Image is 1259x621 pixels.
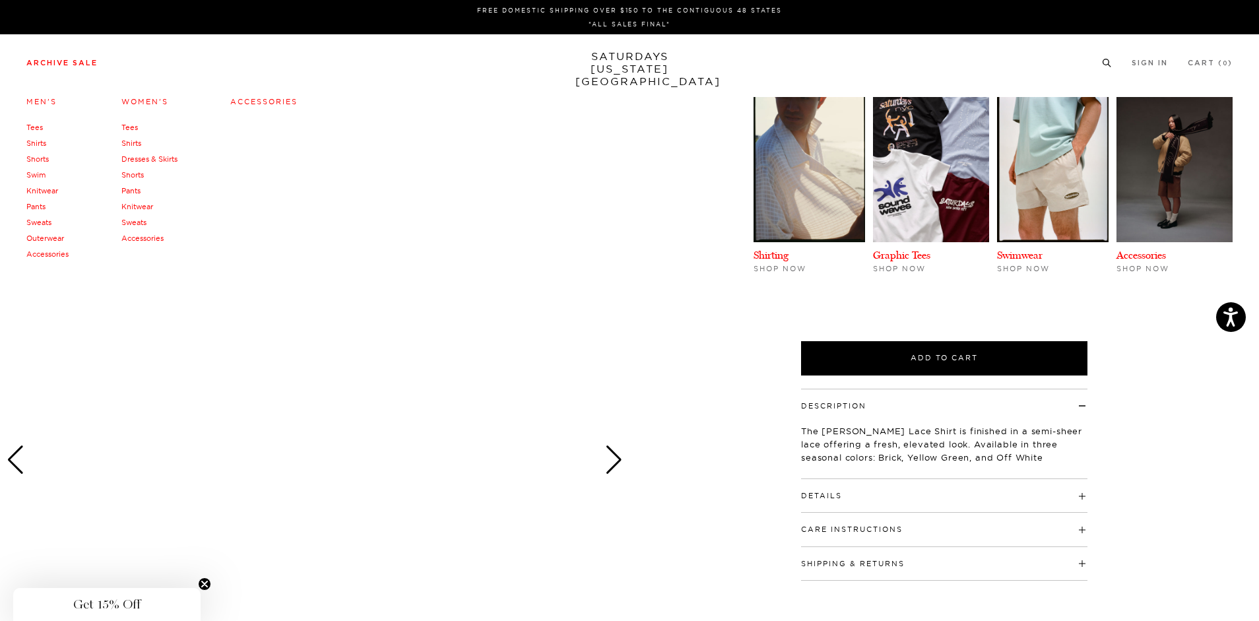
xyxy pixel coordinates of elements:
a: Outerwear [26,234,64,243]
a: Accessories [26,249,69,259]
a: Sweats [26,218,51,227]
a: Knitwear [26,186,58,195]
a: Tees [121,123,138,132]
a: Women's [121,97,168,106]
a: Tees [26,123,43,132]
div: Next slide [605,445,623,474]
a: Shirts [26,139,46,148]
a: Men's [26,97,57,106]
button: Care Instructions [801,526,903,533]
a: SATURDAYS[US_STATE][GEOGRAPHIC_DATA] [575,50,684,88]
p: The [PERSON_NAME] Lace Shirt is finished in a semi-sheer lace offering a fresh, elevated look. Av... [801,424,1087,464]
a: Accessories [1116,249,1166,261]
a: Swimwear [997,249,1043,261]
a: Accessories [230,97,298,106]
button: Close teaser [198,577,211,591]
p: *ALL SALES FINAL* [32,19,1227,29]
p: FREE DOMESTIC SHIPPING OVER $150 TO THE CONTIGUOUS 48 STATES [32,5,1227,15]
a: Shirts [121,139,141,148]
a: Cart (0) [1188,59,1233,67]
button: Details [801,492,842,500]
span: Get 15% Off [73,597,141,612]
a: Shorts [121,170,144,180]
a: Sign In [1132,59,1168,67]
a: Pants [26,202,46,211]
div: Previous slide [7,445,24,474]
a: Knitwear [121,202,153,211]
a: Sweats [121,218,146,227]
a: Pants [121,186,141,195]
a: Accessories [121,234,164,243]
button: Shipping & Returns [801,560,905,568]
a: Shirting [754,249,789,261]
button: Description [801,403,866,410]
small: 0 [1223,61,1228,67]
a: Archive Sale [26,59,98,67]
a: Dresses & Skirts [121,154,178,164]
div: Get 15% OffClose teaser [13,588,201,621]
a: Graphic Tees [873,249,930,261]
a: Swim [26,170,46,180]
a: Shorts [26,154,49,164]
button: Add to Cart [801,341,1087,376]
